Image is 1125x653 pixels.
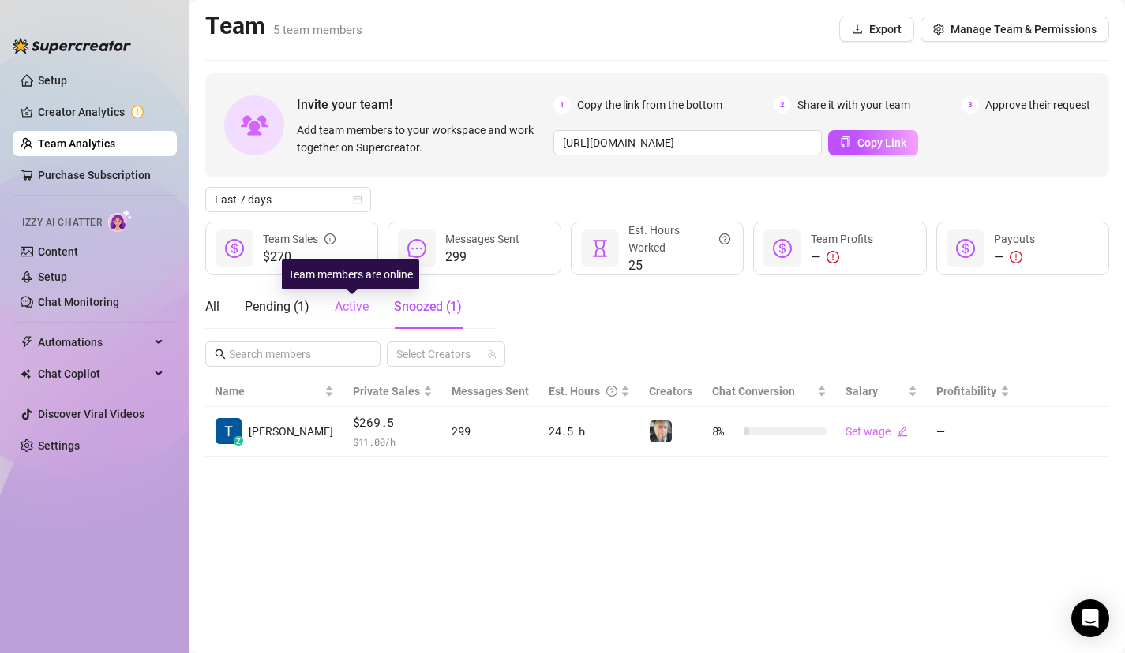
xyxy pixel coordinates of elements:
[828,130,918,155] button: Copy Link
[1071,599,1109,637] div: Open Intercom Messenger
[811,233,873,245] span: Team Profits
[229,345,358,363] input: Search members
[38,162,164,188] a: Purchase Subscription
[215,382,321,400] span: Name
[797,96,910,114] span: Share it with your team
[921,17,1109,42] button: Manage Team & Permissions
[38,361,150,386] span: Chat Copilot
[38,99,164,125] a: Creator Analytics exclamation-circle
[38,408,144,420] a: Discover Viral Videos
[774,96,791,114] span: 2
[38,330,150,355] span: Automations
[407,239,426,258] span: message
[21,336,33,349] span: thunderbolt
[353,434,433,450] span: $ 11.00 /h
[553,96,571,114] span: 1
[215,349,226,360] span: search
[985,96,1090,114] span: Approve their request
[245,297,309,316] div: Pending ( 1 )
[962,96,979,114] span: 3
[445,233,519,245] span: Messages Sent
[1010,251,1022,263] span: exclamation-circle
[263,248,336,267] span: $270
[13,38,131,54] img: logo-BBDzfeDw.svg
[38,137,115,150] a: Team Analytics
[956,239,975,258] span: dollar-circle
[712,385,795,397] span: Chat Conversion
[38,245,78,258] a: Content
[591,239,609,258] span: hourglass
[549,382,618,400] div: Est. Hours
[205,11,362,41] h2: Team
[933,24,944,35] span: setting
[577,96,722,114] span: Copy the link from the bottom
[205,297,219,316] div: All
[719,222,730,256] span: question-circle
[249,423,333,440] span: [PERSON_NAME]
[216,418,242,444] img: Toni Thompson
[839,17,914,42] button: Export
[263,230,336,248] div: Team Sales
[353,195,362,204] span: calendar
[936,385,996,397] span: Profitability
[639,376,702,407] th: Creators
[445,248,519,267] span: 299
[549,423,631,440] div: 24.5 h
[297,95,553,114] span: Invite your team!
[897,426,908,437] span: edit
[846,385,878,397] span: Salary
[38,271,67,283] a: Setup
[353,413,433,432] span: $269.5
[840,136,851,147] span: copy
[994,248,1035,267] div: —
[857,136,906,149] span: Copy Link
[273,23,362,37] span: 5 team members
[225,239,244,258] span: dollar-circle
[297,121,547,156] span: Add team members to your workspace and work together on Supercreator.
[951,23,1097,35] span: Manage Team & Permissions
[827,251,839,263] span: exclamation-circle
[773,239,792,258] span: dollar-circle
[353,385,420,397] span: Private Sales
[324,230,336,248] span: info-circle
[108,209,133,232] img: AI Chatter
[215,188,362,211] span: Last 7 days
[335,299,369,314] span: Active
[811,248,873,267] div: —
[452,385,529,397] span: Messages Sent
[38,296,119,308] a: Chat Monitoring
[487,349,497,359] span: team
[927,407,1019,457] td: —
[394,299,462,314] span: Snoozed ( 1 )
[628,222,730,256] div: Est. Hours Worked
[869,23,902,35] span: Export
[22,215,102,230] span: Izzy AI Chatter
[38,74,67,87] a: Setup
[282,259,419,289] div: Team members are online
[852,24,863,35] span: download
[606,382,617,400] span: question-circle
[994,233,1035,245] span: Payouts
[38,439,80,452] a: Settings
[452,423,530,440] div: 299
[650,420,672,442] img: ｡˚⭒ella⭒
[205,376,343,407] th: Name
[628,256,730,275] span: 25
[712,423,737,440] span: 8 %
[234,436,243,446] div: z
[846,425,908,438] a: Set wageedit
[21,368,31,379] img: Chat Copilot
